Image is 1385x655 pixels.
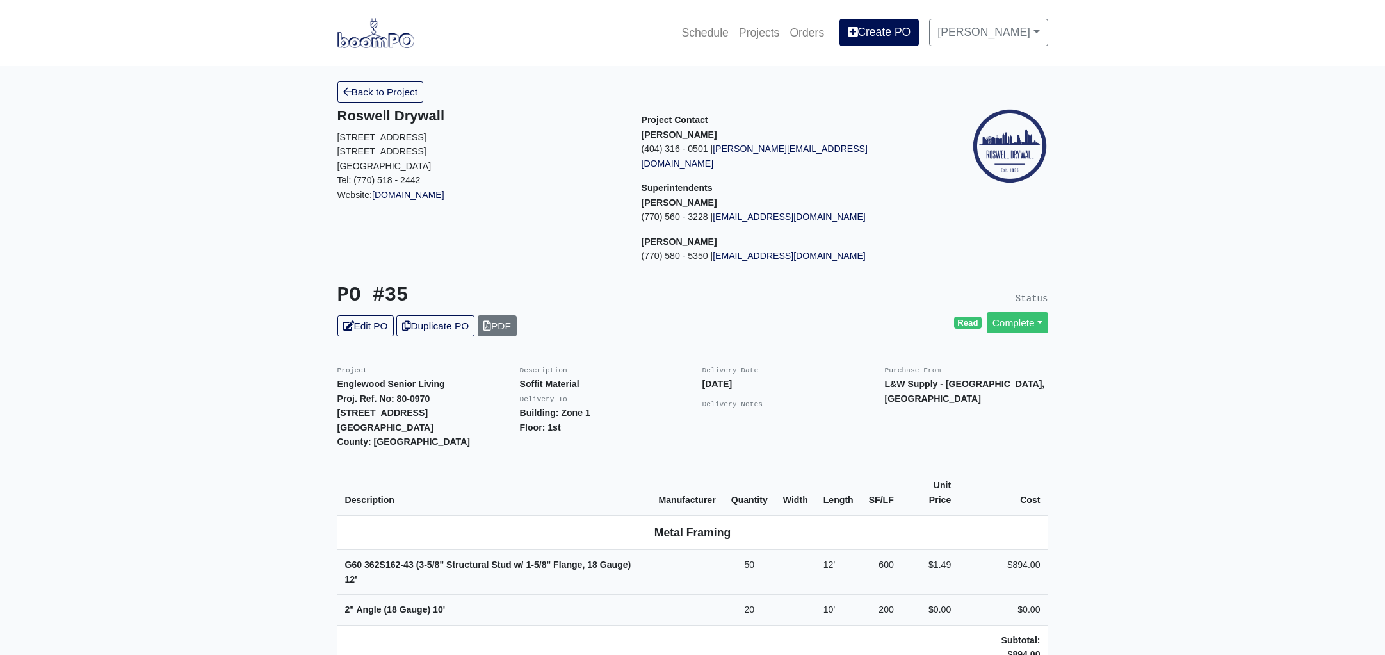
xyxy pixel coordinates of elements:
th: Quantity [724,470,775,515]
span: 10' [823,604,835,615]
span: 12' [345,574,357,585]
td: 200 [861,595,902,626]
p: Tel: (770) 518 - 2442 [337,173,622,188]
small: Description [520,367,567,374]
th: Description [337,470,651,515]
p: [STREET_ADDRESS] [337,130,622,145]
small: Status [1016,294,1048,304]
span: Superintendents [642,183,713,193]
strong: 2" Angle (18 Gauge) [345,604,446,615]
strong: [GEOGRAPHIC_DATA] [337,422,433,433]
p: L&W Supply - [GEOGRAPHIC_DATA], [GEOGRAPHIC_DATA] [885,377,1048,406]
span: 10' [433,604,445,615]
th: Cost [959,470,1048,515]
h5: Roswell Drywall [337,108,622,124]
strong: Proj. Ref. No: 80-0970 [337,394,430,404]
small: Project [337,367,368,374]
a: [PERSON_NAME][EMAIL_ADDRESS][DOMAIN_NAME] [642,144,868,169]
div: Website: [337,108,622,202]
th: Length [816,470,861,515]
a: [DOMAIN_NAME] [372,190,444,200]
a: [EMAIL_ADDRESS][DOMAIN_NAME] [713,211,866,222]
a: Schedule [676,19,733,47]
a: PDF [478,315,517,336]
p: [GEOGRAPHIC_DATA] [337,159,622,174]
b: Metal Framing [654,526,731,539]
th: Manufacturer [651,470,724,515]
th: Unit Price [902,470,959,515]
strong: Soffit Material [520,379,579,389]
p: (770) 580 - 5350 | [642,249,927,263]
td: $894.00 [959,550,1048,595]
td: 600 [861,550,902,595]
th: Width [775,470,816,515]
td: $0.00 [902,595,959,626]
td: $0.00 [959,595,1048,626]
strong: [PERSON_NAME] [642,129,717,140]
strong: Englewood Senior Living [337,379,445,389]
strong: [DATE] [702,379,733,389]
img: boomPO [337,18,414,47]
p: (770) 560 - 3228 | [642,210,927,224]
p: (404) 316 - 0501 | [642,142,927,170]
h3: PO #35 [337,284,683,308]
td: 50 [724,550,775,595]
a: Back to Project [337,81,424,103]
td: 20 [724,595,775,626]
strong: [PERSON_NAME] [642,197,717,208]
strong: [STREET_ADDRESS] [337,408,428,418]
a: Duplicate PO [396,315,474,336]
span: Project Contact [642,115,708,125]
small: Delivery Date [702,367,759,374]
th: SF/LF [861,470,902,515]
strong: County: [GEOGRAPHIC_DATA] [337,436,471,447]
p: [STREET_ADDRESS] [337,144,622,159]
small: Delivery To [520,395,567,403]
a: Orders [784,19,829,47]
small: Purchase From [885,367,941,374]
strong: Building: Zone 1 [520,408,590,418]
strong: G60 362S162-43 (3-5/8" Structural Stud w/ 1-5/8" Flange, 18 Gauge) [345,560,631,585]
strong: [PERSON_NAME] [642,236,717,247]
small: Delivery Notes [702,401,763,408]
a: Complete [987,312,1048,333]
a: [EMAIL_ADDRESS][DOMAIN_NAME] [713,251,866,261]
span: Read [954,317,982,329]
span: 12' [823,560,835,570]
a: Edit PO [337,315,394,336]
td: $1.49 [902,550,959,595]
strong: Floor: 1st [520,422,561,433]
a: Create PO [839,19,919,46]
a: [PERSON_NAME] [929,19,1048,46]
a: Projects [734,19,785,47]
